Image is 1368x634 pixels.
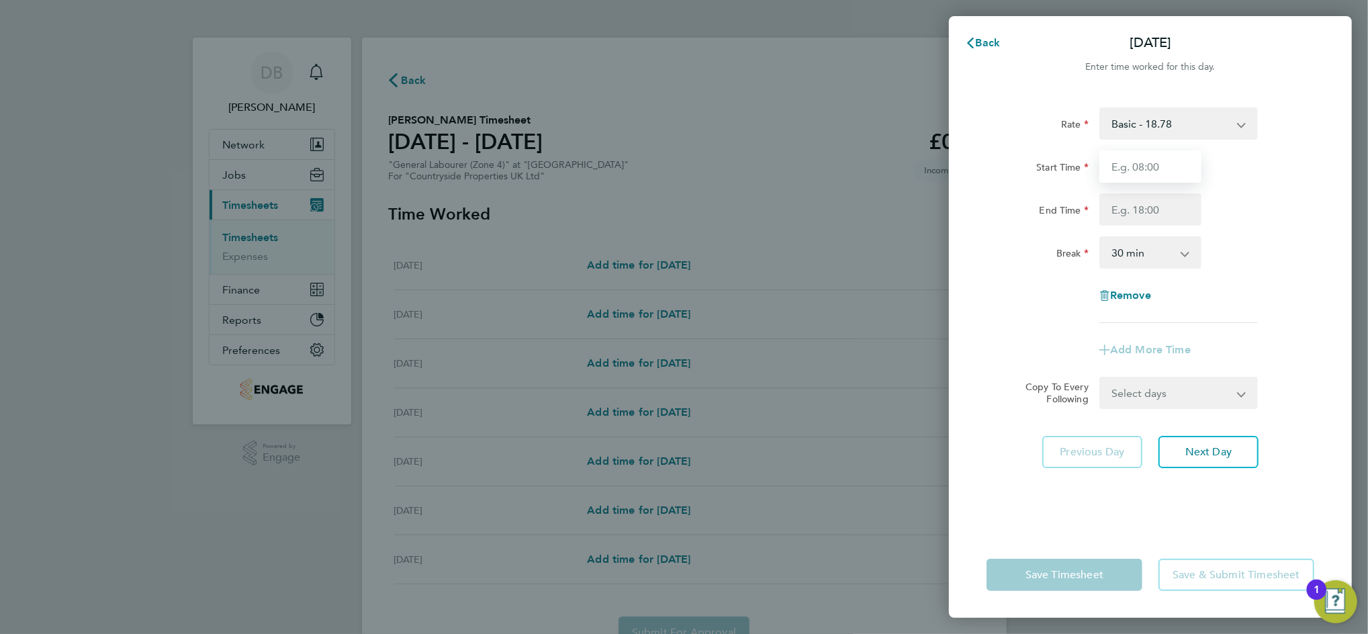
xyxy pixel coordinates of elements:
input: E.g. 18:00 [1099,193,1201,226]
label: Break [1056,247,1089,263]
span: Remove [1110,289,1151,302]
div: 1 [1314,590,1320,607]
label: Copy To Every Following [1015,381,1089,405]
button: Open Resource Center, 1 new notification [1314,580,1357,623]
span: Back [976,36,1001,49]
label: Rate [1061,118,1089,134]
label: End Time [1040,204,1089,220]
label: Start Time [1036,161,1089,177]
button: Back [952,30,1014,56]
div: Enter time worked for this day. [949,59,1352,75]
button: Remove [1099,290,1151,301]
button: Next Day [1158,436,1259,468]
p: [DATE] [1130,34,1171,52]
input: E.g. 08:00 [1099,150,1201,183]
span: Next Day [1185,445,1232,459]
